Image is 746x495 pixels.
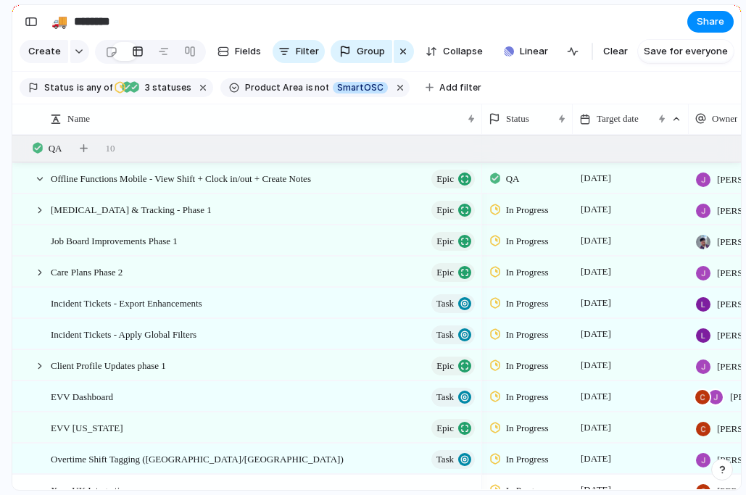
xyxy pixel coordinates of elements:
[431,170,475,188] button: Epic
[436,294,454,314] span: Task
[436,169,454,189] span: Epic
[436,325,454,345] span: Task
[506,203,549,217] span: In Progress
[212,40,267,63] button: Fields
[443,44,483,59] span: Collapse
[51,12,67,31] div: 🚚
[506,265,549,280] span: In Progress
[51,450,344,467] span: Overtime Shift Tagging ([GEOGRAPHIC_DATA]/[GEOGRAPHIC_DATA])
[337,81,384,94] span: SmartOSC
[51,201,212,217] span: [MEDICAL_DATA] & Tracking - Phase 1
[506,328,549,342] span: In Progress
[431,450,475,469] button: Task
[330,80,391,96] button: SmartOSC
[141,81,191,94] span: statuses
[506,112,529,126] span: Status
[436,356,454,376] span: Epic
[436,200,454,220] span: Epic
[331,40,392,63] button: Group
[84,81,112,94] span: any of
[106,141,115,156] span: 10
[313,81,329,94] span: not
[51,170,311,186] span: Offline Functions Mobile - View Shift + Clock in/out + Create Notes
[49,141,62,156] span: QA
[638,40,734,63] button: Save for everyone
[506,452,549,467] span: In Progress
[498,41,554,62] button: Linear
[20,40,68,63] button: Create
[577,201,615,218] span: [DATE]
[51,232,178,249] span: Job Board Improvements Phase 1
[306,81,313,94] span: is
[296,44,319,59] span: Filter
[114,80,194,96] button: 3 statuses
[520,44,548,59] span: Linear
[51,419,123,436] span: EVV [US_STATE]
[603,44,628,59] span: Clear
[431,388,475,407] button: Task
[357,44,385,59] span: Group
[577,170,615,187] span: [DATE]
[51,388,113,404] span: EVV Dashboard
[577,232,615,249] span: [DATE]
[506,421,549,436] span: In Progress
[431,201,475,220] button: Epic
[577,419,615,436] span: [DATE]
[436,262,454,283] span: Epic
[436,449,454,470] span: Task
[431,357,475,375] button: Epic
[697,14,724,29] span: Share
[506,296,549,311] span: In Progress
[712,112,737,126] span: Owner
[431,232,475,251] button: Epic
[67,112,90,126] span: Name
[74,80,115,96] button: isany of
[577,357,615,374] span: [DATE]
[77,81,84,94] span: is
[303,80,332,96] button: isnot
[577,388,615,405] span: [DATE]
[577,450,615,467] span: [DATE]
[436,418,454,438] span: Epic
[439,81,481,94] span: Add filter
[431,263,475,282] button: Epic
[687,11,734,33] button: Share
[506,172,520,186] span: QA
[577,325,615,343] span: [DATE]
[506,234,549,249] span: In Progress
[436,387,454,407] span: Task
[436,231,454,251] span: Epic
[51,357,166,373] span: Client Profile Updates phase 1
[506,359,549,373] span: In Progress
[431,419,475,438] button: Epic
[597,40,634,63] button: Clear
[51,263,123,280] span: Care Plans Phase 2
[597,112,639,126] span: Target date
[28,44,61,59] span: Create
[644,44,728,59] span: Save for everyone
[431,325,475,344] button: Task
[420,40,489,63] button: Collapse
[235,44,261,59] span: Fields
[417,78,490,98] button: Add filter
[431,294,475,313] button: Task
[577,263,615,280] span: [DATE]
[51,325,196,342] span: Incident Tickets - Apply Global Filters
[577,294,615,312] span: [DATE]
[506,390,549,404] span: In Progress
[48,10,71,33] button: 🚚
[51,294,202,311] span: Incident Tickets - Export Enhancements
[141,82,152,93] span: 3
[273,40,325,63] button: Filter
[44,81,74,94] span: Status
[245,81,303,94] span: Product Area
